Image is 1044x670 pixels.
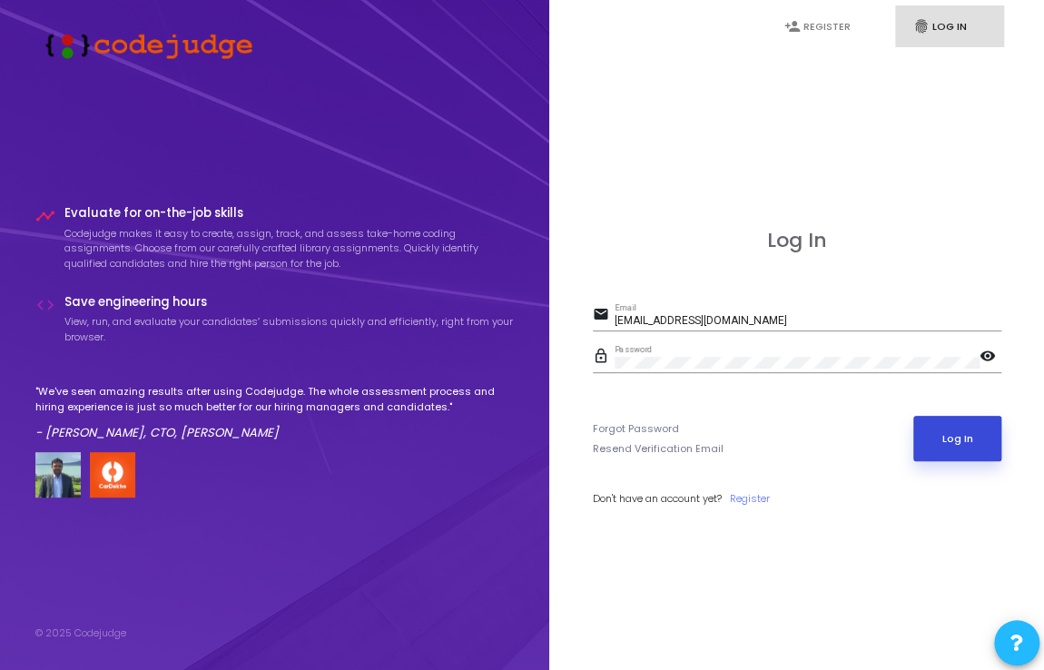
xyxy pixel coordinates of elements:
p: Codejudge makes it easy to create, assign, track, and assess take-home coding assignments. Choose... [64,226,515,271]
input: Email [615,315,1001,328]
h4: Evaluate for on-the-job skills [64,206,515,221]
h4: Save engineering hours [64,295,515,310]
i: timeline [35,206,55,226]
mat-icon: visibility [980,347,1001,369]
a: Resend Verification Email [593,441,724,457]
i: person_add [784,18,801,34]
p: "We've seen amazing results after using Codejudge. The whole assessment process and hiring experi... [35,384,515,414]
mat-icon: email [593,305,615,327]
i: fingerprint [913,18,930,34]
button: Log In [913,416,1001,461]
img: user image [35,452,81,498]
a: fingerprintLog In [895,5,1004,48]
div: © 2025 Codejudge [35,626,126,641]
a: person_addRegister [766,5,875,48]
em: - [PERSON_NAME], CTO, [PERSON_NAME] [35,424,279,441]
a: Register [730,491,770,507]
h3: Log In [593,229,1001,252]
img: company-logo [90,452,135,498]
mat-icon: lock_outline [593,347,615,369]
p: View, run, and evaluate your candidates’ submissions quickly and efficiently, right from your bro... [64,314,515,344]
i: code [35,295,55,315]
span: Don't have an account yet? [593,491,722,506]
a: Forgot Password [593,421,679,437]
